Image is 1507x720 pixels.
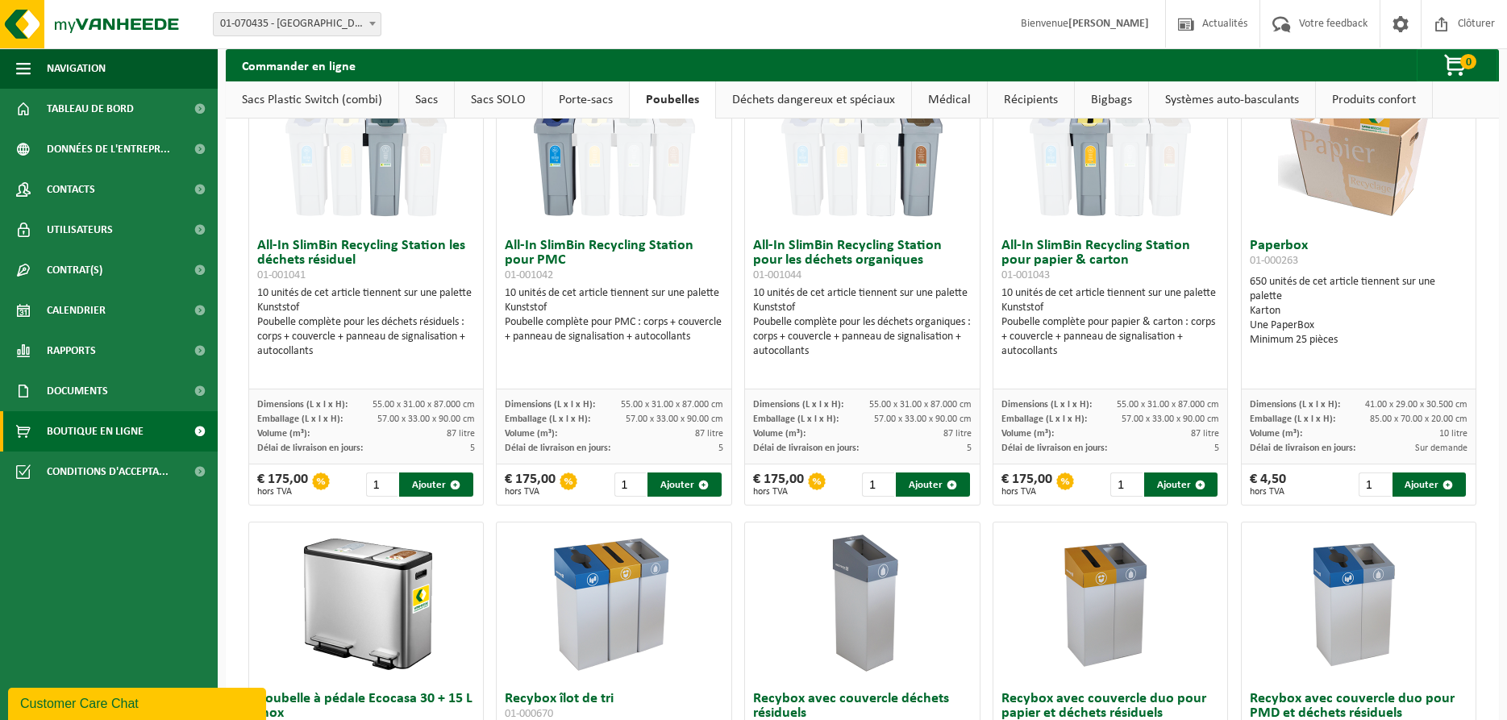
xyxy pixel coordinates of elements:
span: Utilisateurs [47,210,113,250]
span: 57.00 x 33.00 x 90.00 cm [377,414,475,424]
span: 87 litre [1191,429,1219,439]
span: Emballage (L x l x H): [1001,414,1087,424]
input: 1 [366,472,398,497]
span: 55.00 x 31.00 x 87.000 cm [1117,400,1219,410]
div: Poubelle complète pour les déchets organiques : corps + couvercle + panneau de signalisation + au... [753,315,971,359]
strong: [PERSON_NAME] [1068,18,1149,30]
span: 10 litre [1439,429,1467,439]
img: 01-000263 [1278,69,1439,231]
span: 5 [967,443,972,453]
span: 55.00 x 31.00 x 87.000 cm [373,400,475,410]
h3: All-In SlimBin Recycling Station pour les déchets organiques [753,239,971,282]
img: 01-000670 [534,522,695,684]
a: Bigbags [1075,81,1148,119]
span: Volume (m³): [257,429,310,439]
input: 1 [614,472,647,497]
span: Délai de livraison en jours: [1250,443,1355,453]
div: Kunststof [753,301,971,315]
span: Emballage (L x l x H): [505,414,590,424]
span: Emballage (L x l x H): [753,414,839,424]
span: Tableau de bord [47,89,134,129]
span: Délai de livraison en jours: [505,443,610,453]
span: 87 litre [447,429,475,439]
div: Poubelle complète pour les déchets résiduels : corps + couvercle + panneau de signalisation + aut... [257,315,475,359]
iframe: chat widget [8,685,269,720]
img: 01-001043 [1030,69,1191,231]
span: Volume (m³): [1001,429,1054,439]
button: Ajouter [896,472,970,497]
span: Dimensions (L x l x H): [505,400,595,410]
div: € 175,00 [753,472,804,497]
span: 87 litre [943,429,972,439]
div: 650 unités de cet article tiennent sur une palette [1250,275,1467,348]
img: 01-001044 [781,69,943,231]
div: Minimum 25 pièces [1250,333,1467,348]
span: 5 [470,443,475,453]
span: Données de l'entrepr... [47,129,170,169]
span: Dimensions (L x l x H): [1001,400,1092,410]
h3: All-In SlimBin Recycling Station pour PMC [505,239,722,282]
span: Dimensions (L x l x H): [257,400,348,410]
span: hors TVA [257,487,308,497]
span: hors TVA [753,487,804,497]
span: 85.00 x 70.00 x 20.00 cm [1370,414,1467,424]
div: Poubelle complète pour PMC : corps + couvercle + panneau de signalisation + autocollants [505,315,722,344]
div: € 175,00 [1001,472,1052,497]
img: 02-014087 [1278,522,1439,684]
h2: Commander en ligne [226,49,372,81]
span: 01-001042 [505,269,553,281]
span: Contacts [47,169,95,210]
a: Récipients [988,81,1074,119]
span: 01-001041 [257,269,306,281]
span: Rapports [47,331,96,371]
div: 10 unités de cet article tiennent sur une palette [257,286,475,359]
div: Karton [1250,304,1467,318]
a: Déchets dangereux et spéciaux [716,81,911,119]
span: 57.00 x 33.00 x 90.00 cm [874,414,972,424]
a: Sacs SOLO [455,81,542,119]
span: Documents [47,371,108,411]
span: 55.00 x 31.00 x 87.000 cm [869,400,972,410]
span: 01-070435 - ISSEP LIÈGE - LIÈGE [214,13,381,35]
h3: All-In SlimBin Recycling Station pour papier & carton [1001,239,1219,282]
a: Systèmes auto-basculants [1149,81,1315,119]
span: 55.00 x 31.00 x 87.000 cm [621,400,723,410]
span: Boutique en ligne [47,411,144,452]
span: Navigation [47,48,106,89]
a: Produits confort [1316,81,1432,119]
span: 01-001043 [1001,269,1050,281]
div: Kunststof [505,301,722,315]
input: 1 [862,472,894,497]
span: Délai de livraison en jours: [1001,443,1107,453]
button: Ajouter [1144,472,1218,497]
button: 0 [1417,49,1497,81]
a: Médical [912,81,987,119]
span: hors TVA [1250,487,1286,497]
img: 01-001041 [285,69,447,231]
span: Conditions d'accepta... [47,452,169,492]
h3: All-In SlimBin Recycling Station les déchets résiduel [257,239,475,282]
span: Contrat(s) [47,250,102,290]
button: Ajouter [399,472,473,497]
div: Kunststof [257,301,475,315]
span: 01-000670 [505,708,553,720]
span: 87 litre [695,429,723,439]
div: 10 unités de cet article tiennent sur une palette [1001,286,1219,359]
div: Une PaperBox [1250,318,1467,333]
div: 10 unités de cet article tiennent sur une palette [753,286,971,359]
a: Sacs Plastic Switch (combi) [226,81,398,119]
span: hors TVA [505,487,556,497]
span: 01-000263 [1250,255,1298,267]
img: 02-014089 [781,522,943,684]
span: 01-070435 - ISSEP LIÈGE - LIÈGE [213,12,381,36]
button: Ajouter [1393,472,1467,497]
input: 1 [1110,472,1143,497]
div: € 175,00 [257,472,308,497]
img: 01-001042 [534,69,695,231]
input: 1 [1359,472,1391,497]
a: Poubelles [630,81,715,119]
a: Sacs [399,81,454,119]
span: 57.00 x 33.00 x 90.00 cm [1122,414,1219,424]
span: 5 [1214,443,1219,453]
